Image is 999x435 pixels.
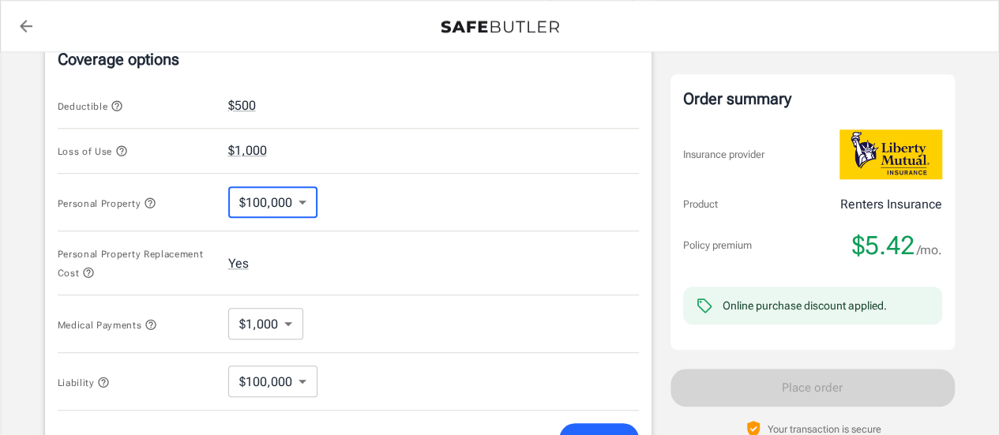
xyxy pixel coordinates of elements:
span: Deductible [58,101,124,112]
button: Loss of Use [58,141,128,160]
button: $1,000 [228,141,267,160]
img: Back to quotes [441,21,559,33]
span: Personal Property [58,198,156,209]
button: $500 [228,96,256,115]
span: Medical Payments [58,320,158,331]
span: $5.42 [852,230,914,261]
div: $1,000 [228,308,303,339]
div: $100,000 [228,366,317,397]
span: Liability [58,377,111,388]
button: Personal Property [58,193,156,212]
div: $100,000 [228,186,317,218]
button: Personal Property Replacement Cost [58,244,216,282]
img: Liberty Mutual [839,129,942,179]
button: Deductible [58,96,124,115]
p: Insurance provider [683,147,764,163]
div: Online purchase discount applied. [723,298,887,313]
p: Policy premium [683,238,752,253]
span: Personal Property Replacement Cost [58,249,204,279]
p: Coverage options [58,48,639,70]
p: Product [683,197,718,212]
span: /mo. [917,239,942,261]
span: Loss of Use [58,146,128,157]
button: Yes [228,254,249,273]
div: Order summary [683,87,942,111]
button: Medical Payments [58,315,158,334]
button: Liability [58,373,111,392]
a: back to quotes [10,10,42,42]
p: Renters Insurance [840,195,942,214]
